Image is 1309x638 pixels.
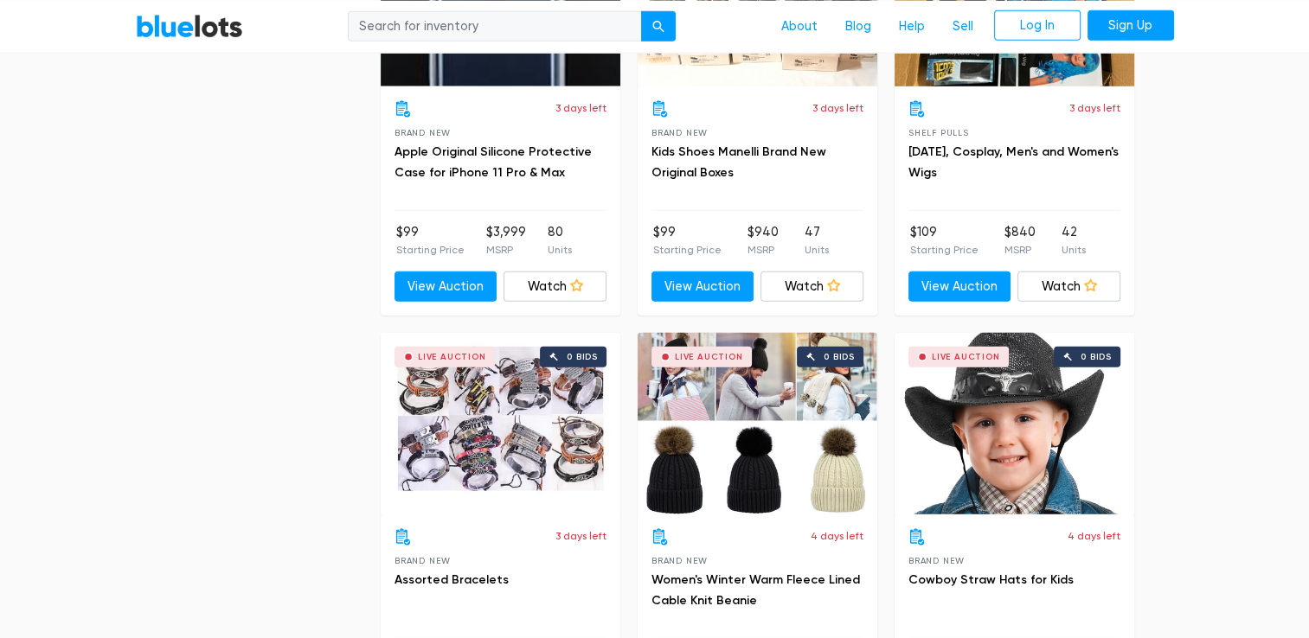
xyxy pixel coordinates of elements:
[548,223,572,258] li: 80
[651,556,708,565] span: Brand New
[381,333,620,514] a: Live Auction 0 bids
[348,10,642,41] input: Search for inventory
[1004,242,1036,258] p: MSRP
[805,223,829,258] li: 47
[418,353,486,361] div: Live Auction
[136,13,243,38] a: BlueLots
[1062,223,1086,258] li: 42
[486,242,526,258] p: MSRP
[638,333,877,514] a: Live Auction 0 bids
[805,242,829,258] p: Units
[567,353,598,361] div: 0 bids
[908,128,969,137] span: Shelf Pulls
[395,572,509,587] a: Assorted Bracelets
[675,353,743,361] div: Live Auction
[651,271,754,303] a: View Auction
[908,144,1119,180] a: [DATE], Cosplay, Men's and Women's Wigs
[767,10,831,42] a: About
[994,10,1081,41] a: Log In
[748,242,779,258] p: MSRP
[939,10,987,42] a: Sell
[395,271,497,303] a: View Auction
[831,10,885,42] a: Blog
[396,242,465,258] p: Starting Price
[910,242,979,258] p: Starting Price
[910,223,979,258] li: $109
[1081,353,1112,361] div: 0 bids
[885,10,939,42] a: Help
[651,144,826,180] a: Kids Shoes Manelli Brand New Original Boxes
[824,353,855,361] div: 0 bids
[908,556,965,565] span: Brand New
[760,271,863,303] a: Watch
[812,100,863,116] p: 3 days left
[1062,242,1086,258] p: Units
[1069,100,1120,116] p: 3 days left
[811,528,863,544] p: 4 days left
[395,144,592,180] a: Apple Original Silicone Protective Case for iPhone 11 Pro & Max
[651,572,860,608] a: Women's Winter Warm Fleece Lined Cable Knit Beanie
[396,223,465,258] li: $99
[653,223,722,258] li: $99
[895,333,1134,514] a: Live Auction 0 bids
[932,353,1000,361] div: Live Auction
[908,572,1074,587] a: Cowboy Straw Hats for Kids
[653,242,722,258] p: Starting Price
[1017,271,1120,303] a: Watch
[651,128,708,137] span: Brand New
[395,556,451,565] span: Brand New
[748,223,779,258] li: $940
[548,242,572,258] p: Units
[504,271,606,303] a: Watch
[1068,528,1120,544] p: 4 days left
[555,528,606,544] p: 3 days left
[908,271,1011,303] a: View Auction
[486,223,526,258] li: $3,999
[1004,223,1036,258] li: $840
[555,100,606,116] p: 3 days left
[395,128,451,137] span: Brand New
[1088,10,1174,41] a: Sign Up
